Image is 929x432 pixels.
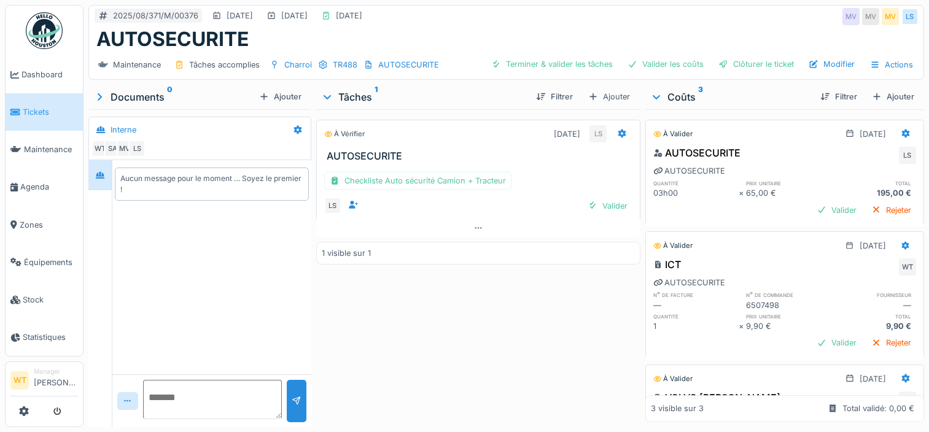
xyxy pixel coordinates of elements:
[324,197,341,214] div: LS
[167,90,173,104] sup: 0
[746,312,831,320] h6: prix unitaire
[804,56,860,72] div: Modifier
[6,56,83,93] a: Dashboard
[899,258,916,276] div: WT
[746,291,831,299] h6: n° de commande
[831,179,916,187] h6: total
[860,128,886,140] div: [DATE]
[746,320,831,332] div: 9,90 €
[831,291,916,299] h6: fournisseur
[746,299,831,311] div: 6507498
[860,373,886,385] div: [DATE]
[113,10,198,21] div: 2025/08/371/M/00376
[23,331,78,343] span: Statistiques
[866,202,916,218] div: Rejeter
[20,181,78,193] span: Agenda
[746,179,831,187] h6: prix unitaire
[583,88,636,106] div: Ajouter
[815,88,862,105] div: Filtrer
[324,129,365,139] div: À vérifier
[10,367,78,396] a: WT Manager[PERSON_NAME]
[623,56,709,72] div: Valider les coûts
[812,202,861,218] div: Valider
[653,320,738,332] div: 1
[378,59,439,71] div: AUTOSECURITE
[486,56,618,72] div: Terminer & valider les tâches
[653,165,725,177] div: AUTOSECURITE
[589,125,607,142] div: LS
[254,88,306,105] div: Ajouter
[554,128,580,140] div: [DATE]
[34,367,78,376] div: Manager
[653,374,693,384] div: À valider
[842,403,914,415] div: Total validé: 0,00 €
[324,172,511,190] div: Checkliste Auto sécurité Camion + Tracteur
[901,8,919,25] div: LS
[6,168,83,206] a: Agenda
[653,291,738,299] h6: n° de facture
[812,334,861,351] div: Valider
[375,90,378,104] sup: 1
[111,124,136,136] div: Interne
[281,10,308,21] div: [DATE]
[6,318,83,356] a: Statistiques
[653,129,693,139] div: À valider
[653,299,738,311] div: —
[6,206,83,244] a: Zones
[26,12,63,49] img: Badge_color-CXgf-gQk.svg
[862,8,879,25] div: MV
[739,320,747,332] div: ×
[653,187,738,199] div: 03h00
[531,88,578,105] div: Filtrer
[23,294,78,306] span: Stock
[321,90,526,104] div: Tâches
[113,59,161,71] div: Maintenance
[653,257,681,272] div: ICT
[865,56,919,74] div: Actions
[867,88,919,105] div: Ajouter
[23,106,78,118] span: Tickets
[24,256,78,268] span: Équipements
[842,8,860,25] div: MV
[6,131,83,168] a: Maintenance
[34,367,78,393] li: [PERSON_NAME]
[327,150,635,162] h3: AUTOSECURITE
[10,371,29,390] li: WT
[583,198,632,214] div: Valider
[651,403,704,415] div: 3 visible sur 3
[860,240,886,252] div: [DATE]
[227,10,253,21] div: [DATE]
[128,140,146,157] div: LS
[739,187,747,199] div: ×
[120,173,303,195] div: Aucun message pour le moment … Soyez le premier !
[882,8,899,25] div: MV
[284,59,312,71] div: Charroi
[653,145,740,160] div: AUTOSECURITE
[899,147,916,164] div: LS
[653,390,780,405] div: VOLVO [PERSON_NAME]
[698,90,703,104] sup: 3
[746,187,831,199] div: 65,00 €
[322,247,371,259] div: 1 visible sur 1
[831,299,916,311] div: —
[650,90,810,104] div: Coûts
[653,277,725,288] div: AUTOSECURITE
[20,219,78,231] span: Zones
[91,140,109,157] div: WT
[24,144,78,155] span: Maintenance
[96,28,249,51] h1: AUTOSECURITE
[93,90,254,104] div: Documents
[831,312,916,320] h6: total
[899,391,916,409] div: WT
[333,59,357,71] div: TR488
[6,244,83,281] a: Équipements
[336,10,362,21] div: [DATE]
[831,187,916,199] div: 195,00 €
[653,312,738,320] h6: quantité
[116,140,133,157] div: MV
[21,69,78,80] span: Dashboard
[653,179,738,187] h6: quantité
[189,59,260,71] div: Tâches accomplies
[104,140,121,157] div: SA
[6,93,83,131] a: Tickets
